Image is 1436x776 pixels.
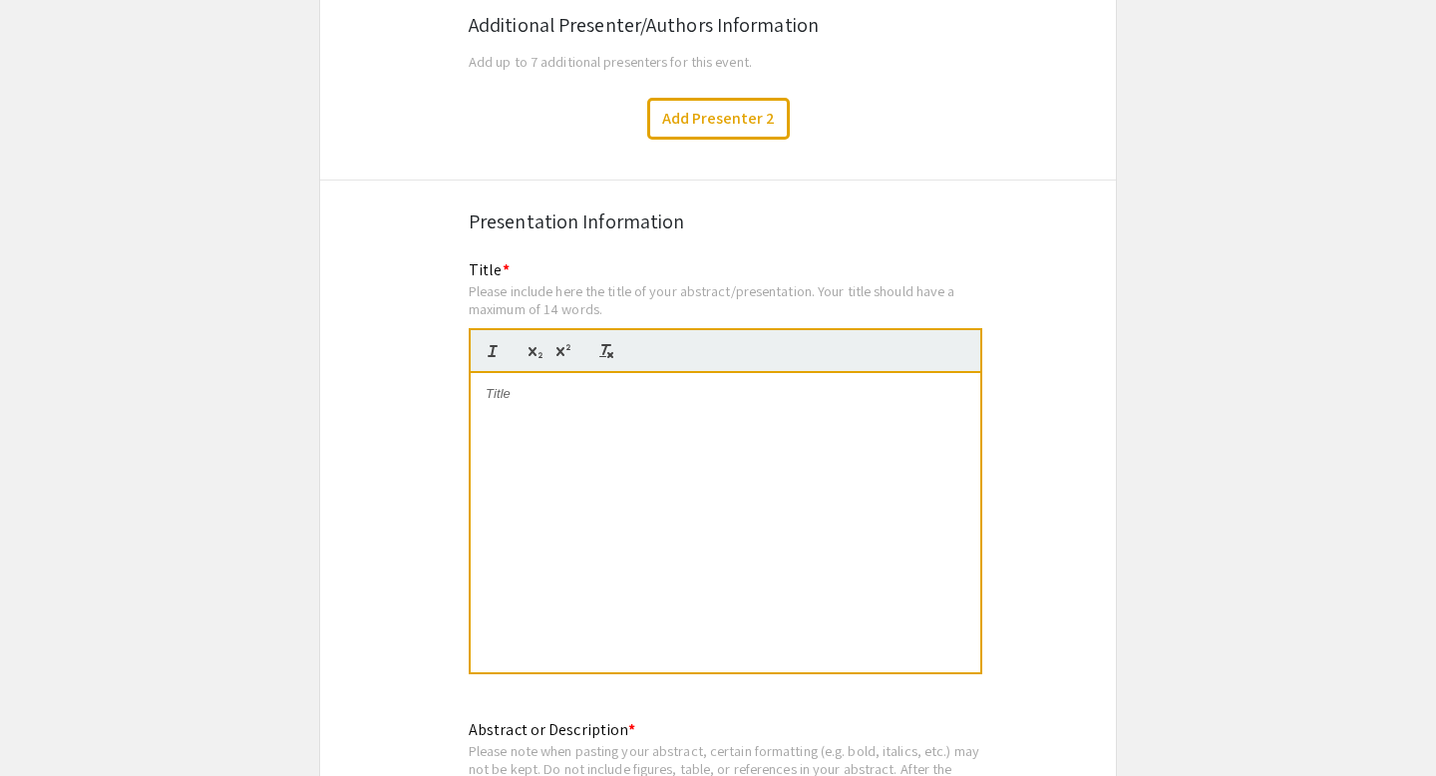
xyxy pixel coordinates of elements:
span: Add up to 7 additional presenters for this event. [469,52,752,71]
mat-label: Abstract or Description [469,719,635,740]
div: Please include here the title of your abstract/presentation. Your title should have a maximum of ... [469,282,982,317]
mat-label: Title [469,259,510,280]
div: Presentation Information [469,206,967,236]
div: Additional Presenter/Authors Information [469,10,967,40]
button: Add Presenter 2 [647,98,790,140]
iframe: Chat [15,686,85,761]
